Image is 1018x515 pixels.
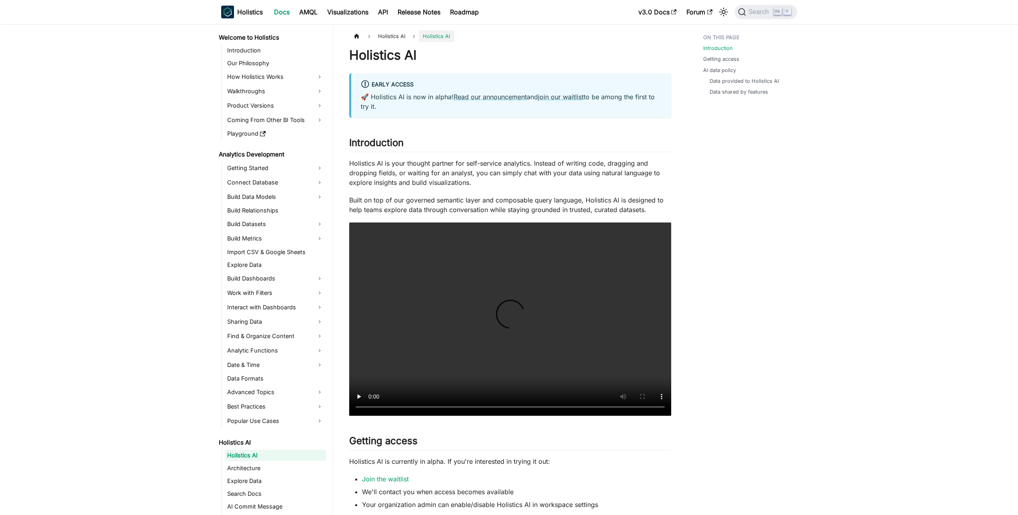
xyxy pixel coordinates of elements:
[216,437,326,448] a: Holistics AI
[454,93,527,101] a: Read our announcement
[349,222,671,416] video: Your browser does not support embedding video, but you can .
[349,30,364,42] a: Home page
[225,45,326,56] a: Introduction
[225,400,326,413] a: Best Practices
[710,88,768,96] a: Data shared by features
[225,501,326,512] a: AI Commit Message
[225,162,326,174] a: Getting Started
[703,55,739,63] a: Getting access
[269,6,294,18] a: Docs
[735,5,797,19] button: Search (Ctrl+K)
[362,487,671,497] li: We'll contact you when access becomes available
[225,287,326,299] a: Work with Filters
[373,6,393,18] a: API
[746,8,774,16] span: Search
[225,58,326,69] a: Our Philosophy
[216,149,326,160] a: Analytics Development
[710,77,779,85] a: Data provided to Holistics AI
[225,259,326,271] a: Explore Data
[225,218,326,230] a: Build Datasets
[717,6,730,18] button: Switch between dark and light mode (currently light mode)
[225,85,326,98] a: Walkthroughs
[349,158,671,187] p: Holistics AI is your thought partner for self-service analytics. Instead of writing code, draggin...
[349,195,671,214] p: Built on top of our governed semantic layer and composable query language, Holistics AI is design...
[225,488,326,499] a: Search Docs
[538,93,584,101] a: join our waitlist
[225,114,326,126] a: Coming From Other BI Tools
[225,330,326,343] a: Find & Organize Content
[225,475,326,487] a: Explore Data
[682,6,717,18] a: Forum
[349,47,671,63] h1: Holistics AI
[445,6,484,18] a: Roadmap
[349,30,671,42] nav: Breadcrumbs
[225,176,326,189] a: Connect Database
[393,6,445,18] a: Release Notes
[349,137,671,152] h2: Introduction
[225,315,326,328] a: Sharing Data
[634,6,682,18] a: v3.0 Docs
[225,301,326,314] a: Interact with Dashboards
[703,44,733,52] a: Introduction
[221,6,263,18] a: HolisticsHolistics
[361,80,662,90] div: Early Access
[225,128,326,139] a: Playground
[225,386,326,399] a: Advanced Topics
[225,190,326,203] a: Build Data Models
[237,7,263,17] b: Holistics
[225,272,326,285] a: Build Dashboards
[225,373,326,384] a: Data Formats
[213,24,333,515] nav: Docs sidebar
[225,246,326,258] a: Import CSV & Google Sheets
[225,463,326,474] a: Architecture
[294,6,322,18] a: AMQL
[225,99,326,112] a: Product Versions
[349,435,671,450] h2: Getting access
[349,457,671,466] p: Holistics AI is currently in alpha. If you're interested in trying it out:
[362,475,409,483] a: Join the waitlist
[225,232,326,245] a: Build Metrics
[374,30,409,42] span: Holistics AI
[361,92,662,111] p: 🚀 Holistics AI is now in alpha! and to be among the first to try it.
[783,8,791,15] kbd: K
[225,359,326,371] a: Date & Time
[225,344,326,357] a: Analytic Functions
[221,6,234,18] img: Holistics
[225,205,326,216] a: Build Relationships
[225,450,326,461] a: Holistics AI
[225,415,326,427] a: Popular Use Cases
[362,500,671,509] li: Your organization admin can enable/disable Holistics AI in workspace settings
[216,32,326,43] a: Welcome to Holistics
[322,6,373,18] a: Visualizations
[703,66,736,74] a: AI data policy
[225,70,326,83] a: How Holistics Works
[419,30,454,42] span: Holistics AI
